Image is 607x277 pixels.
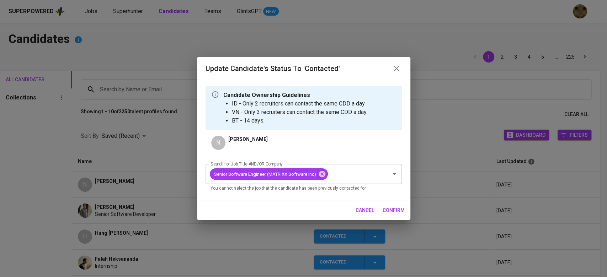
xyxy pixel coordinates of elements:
[380,204,408,217] button: confirm
[228,136,268,143] p: [PERSON_NAME]
[232,108,367,116] li: VN - Only 3 recruiters can contact the same CDD a day.
[210,168,328,180] div: Senior Software Engineer (MATRIXX Software Inc)
[223,91,367,99] p: Candidate Ownership Guidelines
[210,171,320,178] span: Senior Software Engineer (MATRIXX Software Inc)
[356,206,374,215] span: cancel
[353,204,377,217] button: cancel
[232,116,367,125] li: BT - 14 days.
[211,136,225,150] div: N
[389,169,399,179] button: Open
[206,63,340,74] h6: Update Candidate's Status to 'Contacted'
[211,185,397,192] p: You cannot select the job that the candidate has been previously contacted for.
[232,99,367,108] li: ID - Only 2 recruiters can contact the same CDD a day.
[383,206,405,215] span: confirm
